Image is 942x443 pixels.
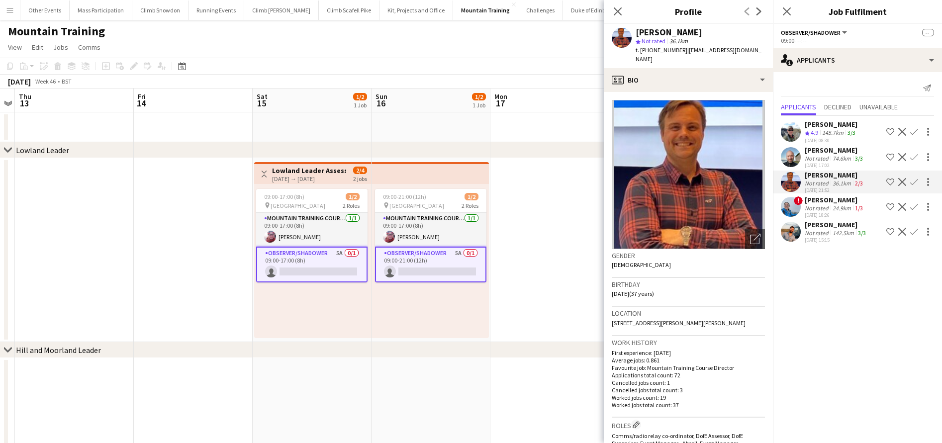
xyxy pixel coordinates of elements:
[820,129,846,137] div: 145.7km
[70,0,132,20] button: Mass Participation
[343,202,360,209] span: 2 Roles
[636,46,687,54] span: t. [PHONE_NUMBER]
[855,179,863,187] app-skills-label: 2/3
[636,28,702,37] div: [PERSON_NAME]
[49,41,72,54] a: Jobs
[805,137,857,144] div: [DATE] 08:30
[462,202,478,209] span: 2 Roles
[805,179,831,187] div: Not rated
[612,349,765,356] p: First experience: [DATE]
[264,193,304,200] span: 09:00-17:00 (8h)
[831,229,856,237] div: 142.5km
[805,220,868,229] div: [PERSON_NAME]
[244,0,319,20] button: Climb [PERSON_NAME]
[848,129,855,136] app-skills-label: 3/3
[612,356,765,364] p: Average jobs: 0.861
[19,92,31,101] span: Thu
[74,41,104,54] a: Comms
[858,229,866,237] app-skills-label: 3/3
[346,193,360,200] span: 1/2
[811,129,818,136] span: 4.9
[612,280,765,289] h3: Birthday
[8,24,105,39] h1: Mountain Training
[805,204,831,212] div: Not rated
[374,97,387,109] span: 16
[805,146,865,155] div: [PERSON_NAME]
[375,189,486,282] div: 09:00-21:00 (12h)1/2 [GEOGRAPHIC_DATA]2 RolesMountain Training Course Director1/109:00-17:00 (8h)...
[8,43,22,52] span: View
[604,5,773,18] h3: Profile
[667,37,690,45] span: 36.1km
[379,0,453,20] button: Kit, Projects and Office
[518,0,563,20] button: Challenges
[781,29,841,36] span: Observer/Shadower
[612,386,765,394] p: Cancelled jobs total count: 3
[612,309,765,318] h3: Location
[794,196,803,205] span: !
[824,103,851,110] span: Declined
[805,120,857,129] div: [PERSON_NAME]
[16,145,69,155] div: Lowland Leader
[563,0,626,20] button: Duke of Edinburgh
[781,29,848,36] button: Observer/Shadower
[353,93,367,100] span: 1/2
[53,43,68,52] span: Jobs
[256,247,368,282] app-card-role: Observer/Shadower5A0/109:00-17:00 (8h)
[636,46,761,63] span: | [EMAIL_ADDRESS][DOMAIN_NAME]
[831,179,853,187] div: 36.1km
[922,29,934,36] span: --
[138,92,146,101] span: Fri
[389,202,444,209] span: [GEOGRAPHIC_DATA]
[805,212,865,218] div: [DATE] 18:26
[256,213,368,247] app-card-role: Mountain Training Course Director1/109:00-17:00 (8h)[PERSON_NAME]
[805,195,865,204] div: [PERSON_NAME]
[16,345,101,355] div: Hill and Moorland Leader
[272,166,346,175] h3: Lowland Leader Assessment - T25Q4MT-8756
[805,162,865,169] div: [DATE] 17:02
[604,68,773,92] div: Bio
[612,364,765,371] p: Favourite job: Mountain Training Course Director
[62,78,72,85] div: BST
[855,204,863,212] app-skills-label: 1/3
[642,37,665,45] span: Not rated
[271,202,325,209] span: [GEOGRAPHIC_DATA]
[612,290,654,297] span: [DATE] (37 years)
[188,0,244,20] button: Running Events
[831,204,853,212] div: 24.9km
[612,420,765,430] h3: Roles
[256,189,368,282] app-job-card: 09:00-17:00 (8h)1/2 [GEOGRAPHIC_DATA]2 RolesMountain Training Course Director1/109:00-17:00 (8h)[...
[612,401,765,409] p: Worked jobs total count: 37
[319,0,379,20] button: Climb Scafell Pike
[831,155,853,162] div: 74.6km
[78,43,100,52] span: Comms
[353,174,367,182] div: 2 jobs
[20,0,70,20] button: Other Events
[612,394,765,401] p: Worked jobs count: 19
[805,171,865,179] div: [PERSON_NAME]
[612,319,746,327] span: [STREET_ADDRESS][PERSON_NAME][PERSON_NAME]
[33,78,58,85] span: Week 46
[28,41,47,54] a: Edit
[805,237,868,243] div: [DATE] 15:15
[453,0,518,20] button: Mountain Training
[472,93,486,100] span: 1/2
[612,338,765,347] h3: Work history
[781,103,816,110] span: Applicants
[375,247,486,282] app-card-role: Observer/Shadower5A0/109:00-21:00 (12h)
[781,37,934,44] div: 09:00- --:--
[745,229,765,249] div: Open photos pop-in
[859,103,898,110] span: Unavailable
[612,100,765,249] img: Crew avatar or photo
[855,155,863,162] app-skills-label: 3/3
[255,97,268,109] span: 15
[612,379,765,386] p: Cancelled jobs count: 1
[354,101,367,109] div: 1 Job
[8,77,31,87] div: [DATE]
[376,92,387,101] span: Sun
[805,229,831,237] div: Not rated
[353,167,367,174] span: 2/4
[375,213,486,247] app-card-role: Mountain Training Course Director1/109:00-17:00 (8h)[PERSON_NAME]
[257,92,268,101] span: Sat
[4,41,26,54] a: View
